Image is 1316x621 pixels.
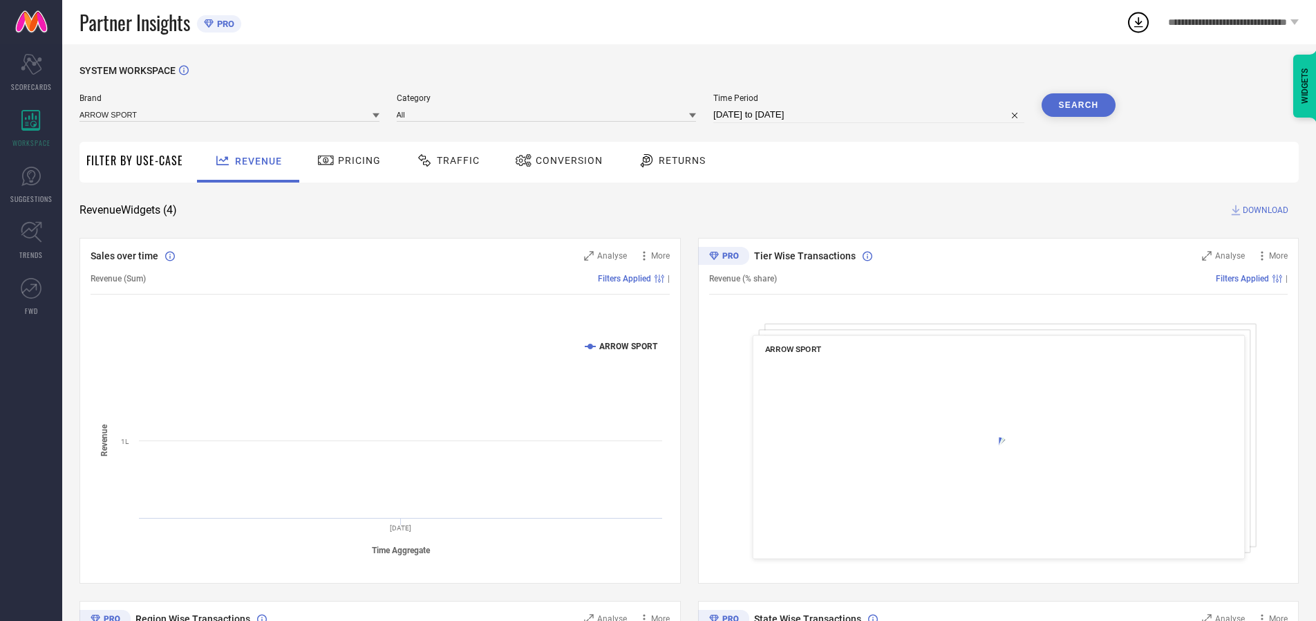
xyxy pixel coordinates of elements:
[1126,10,1151,35] div: Open download list
[713,93,1024,103] span: Time Period
[25,306,38,316] span: FWD
[754,250,856,261] span: Tier Wise Transactions
[121,438,129,445] text: 1L
[79,203,177,217] span: Revenue Widgets ( 4 )
[235,156,282,167] span: Revenue
[1216,274,1269,284] span: Filters Applied
[1243,203,1288,217] span: DOWNLOAD
[668,274,670,284] span: |
[91,274,146,284] span: Revenue (Sum)
[79,8,190,37] span: Partner Insights
[709,274,777,284] span: Revenue (% share)
[372,546,431,555] tspan: Time Aggregate
[214,19,234,29] span: PRO
[598,274,651,284] span: Filters Applied
[91,250,158,261] span: Sales over time
[86,152,183,169] span: Filter By Use-Case
[599,342,658,351] text: ARROW SPORT
[12,138,50,148] span: WORKSPACE
[1042,93,1116,117] button: Search
[536,155,603,166] span: Conversion
[698,247,749,268] div: Premium
[764,344,821,354] span: ARROW SPORT
[597,251,627,261] span: Analyse
[397,93,697,103] span: Category
[338,155,381,166] span: Pricing
[79,93,379,103] span: Brand
[390,524,411,532] text: [DATE]
[1202,251,1212,261] svg: Zoom
[437,155,480,166] span: Traffic
[713,106,1024,123] input: Select time period
[19,250,43,260] span: TRENDS
[584,251,594,261] svg: Zoom
[1286,274,1288,284] span: |
[10,194,53,204] span: SUGGESTIONS
[1269,251,1288,261] span: More
[659,155,706,166] span: Returns
[11,82,52,92] span: SCORECARDS
[79,65,176,76] span: SYSTEM WORKSPACE
[100,424,109,456] tspan: Revenue
[651,251,670,261] span: More
[1215,251,1245,261] span: Analyse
